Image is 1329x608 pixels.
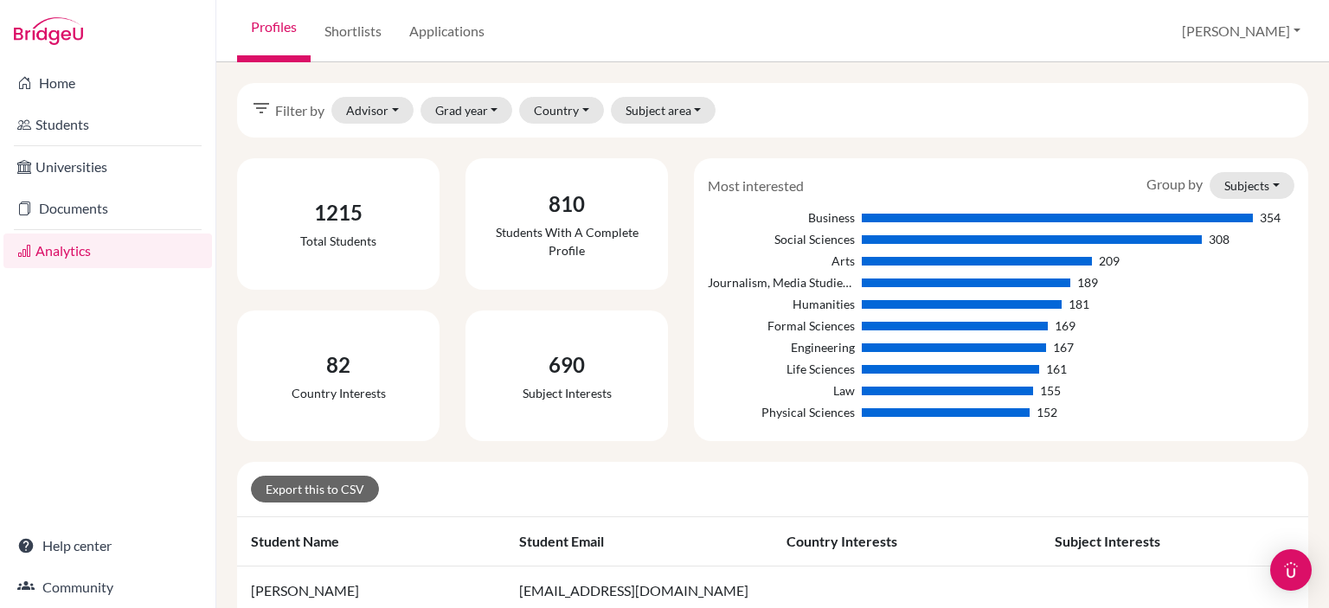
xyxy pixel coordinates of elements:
a: Help center [3,528,212,563]
div: 152 [1037,403,1057,421]
th: Country interests [773,517,1041,566]
div: Open Intercom Messenger [1270,549,1312,591]
div: Total students [300,232,376,250]
div: Group by [1133,172,1307,199]
th: Student email [505,517,774,566]
div: 189 [1077,273,1098,291]
button: Advisor [331,97,414,124]
button: Country [519,97,604,124]
span: Filter by [275,100,324,121]
th: Subject interests [1041,517,1309,566]
a: Universities [3,150,212,184]
a: Students [3,107,212,142]
div: 308 [1209,230,1229,248]
th: Student name [237,517,505,566]
a: Export this to CSV [251,476,379,502]
div: 169 [1055,317,1075,335]
div: Social Sciences [708,230,854,248]
div: Formal Sciences [708,317,854,335]
div: Subject interests [523,384,612,402]
div: 1215 [300,197,376,228]
div: Life Sciences [708,360,854,378]
div: 690 [523,349,612,381]
i: filter_list [251,98,272,118]
div: 82 [292,349,386,381]
div: Students with a complete profile [479,223,654,259]
div: 209 [1099,252,1120,270]
div: Law [708,381,854,400]
div: Country interests [292,384,386,402]
div: Arts [708,252,854,270]
div: Business [708,208,854,227]
div: 810 [479,189,654,220]
div: 181 [1069,295,1089,313]
div: Physical Sciences [708,403,854,421]
div: Engineering [708,338,854,356]
a: Community [3,570,212,605]
button: Grad year [421,97,513,124]
div: Journalism, Media Studies & Communication [708,273,854,291]
a: Documents [3,191,212,226]
button: Subject area [611,97,716,124]
a: Home [3,66,212,100]
div: Humanities [708,295,854,313]
div: 354 [1260,208,1281,227]
div: Most interested [695,176,817,196]
button: [PERSON_NAME] [1174,15,1308,48]
div: 167 [1053,338,1074,356]
a: Analytics [3,234,212,268]
div: 155 [1040,381,1061,400]
div: 161 [1046,360,1067,378]
img: Bridge-U [14,17,83,45]
button: Subjects [1210,172,1294,199]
